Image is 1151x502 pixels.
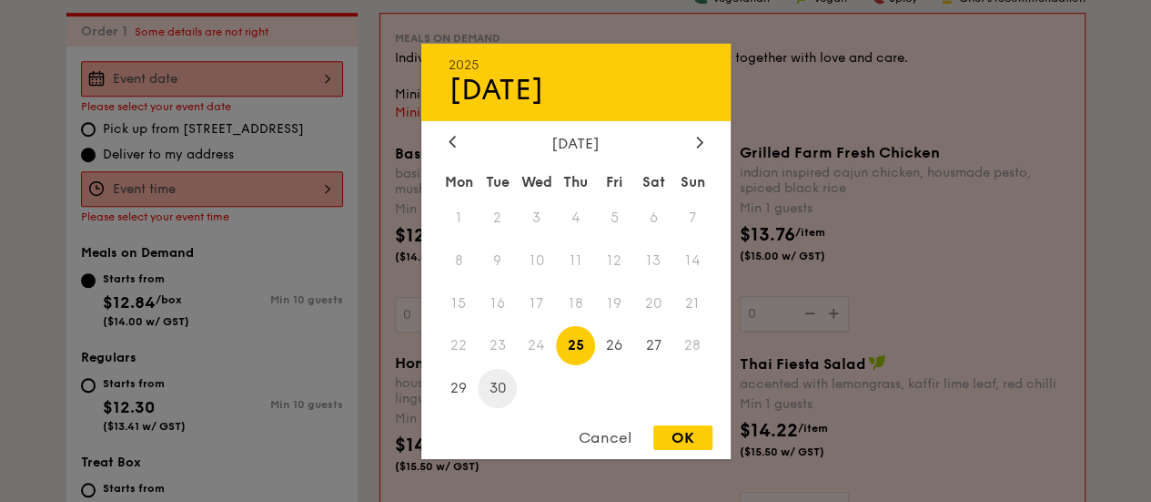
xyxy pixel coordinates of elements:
[439,283,479,323] span: 15
[653,425,712,450] div: OK
[673,283,712,323] span: 21
[439,241,479,280] span: 8
[560,425,650,450] div: Cancel
[478,198,517,237] span: 2
[634,283,673,323] span: 20
[673,326,712,365] span: 28
[517,165,556,198] div: Wed
[634,241,673,280] span: 13
[478,369,517,408] span: 30
[439,198,479,237] span: 1
[595,326,634,365] span: 26
[517,198,556,237] span: 3
[634,326,673,365] span: 27
[517,241,556,280] span: 10
[556,326,595,365] span: 25
[673,165,712,198] div: Sun
[449,56,703,72] div: 2025
[439,369,479,408] span: 29
[556,165,595,198] div: Thu
[517,326,556,365] span: 24
[673,241,712,280] span: 14
[556,283,595,323] span: 18
[595,198,634,237] span: 5
[439,326,479,365] span: 22
[673,198,712,237] span: 7
[595,283,634,323] span: 19
[478,241,517,280] span: 9
[517,283,556,323] span: 17
[634,165,673,198] div: Sat
[556,241,595,280] span: 11
[478,283,517,323] span: 16
[439,165,479,198] div: Mon
[595,241,634,280] span: 12
[478,165,517,198] div: Tue
[595,165,634,198] div: Fri
[449,134,703,151] div: [DATE]
[556,198,595,237] span: 4
[634,198,673,237] span: 6
[478,326,517,365] span: 23
[449,72,703,107] div: [DATE]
